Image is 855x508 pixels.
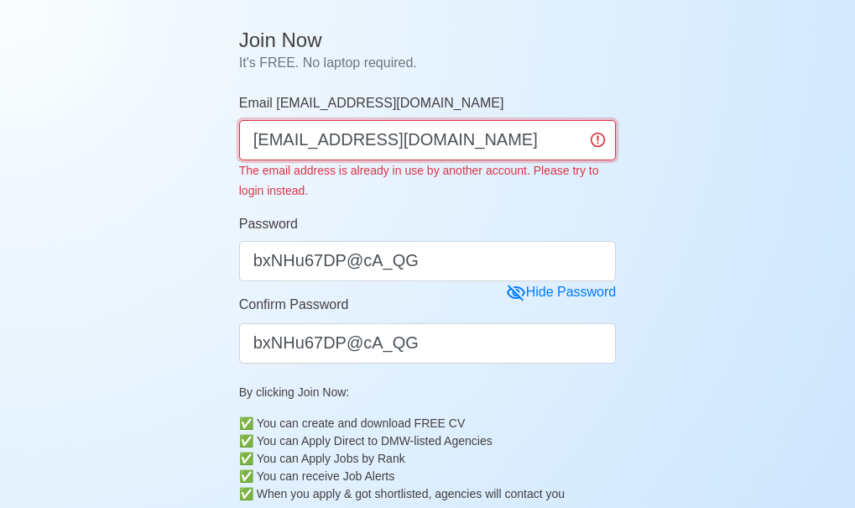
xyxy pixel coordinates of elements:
b: ✅ [239,450,253,468]
b: ✅ [239,468,253,485]
input: 8 characters or more [239,241,617,281]
p: By clicking Join Now: [239,384,617,401]
div: You can Apply Direct to DMW-listed Agencies [257,432,617,450]
span: Email [EMAIL_ADDRESS][DOMAIN_NAME] [239,96,504,110]
p: It's FREE. No laptop required. [239,53,617,73]
input: 8 characters or more [239,323,617,364]
div: You can receive Job Alerts [257,468,617,485]
b: ✅ [239,432,253,450]
b: ✅ [239,415,253,432]
small: The email address is already in use by another account. Please try to login instead. [239,164,599,197]
div: Hide Password [506,282,617,303]
div: When you apply & got shortlisted, agencies will contact you [257,485,617,503]
b: ✅ [239,485,253,503]
h4: Join Now [239,29,617,53]
span: Password [239,217,298,231]
div: You can Apply Jobs by Rank [257,450,617,468]
span: Confirm Password [239,297,349,312]
input: Your email [239,120,617,160]
div: You can create and download FREE CV [257,415,617,432]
